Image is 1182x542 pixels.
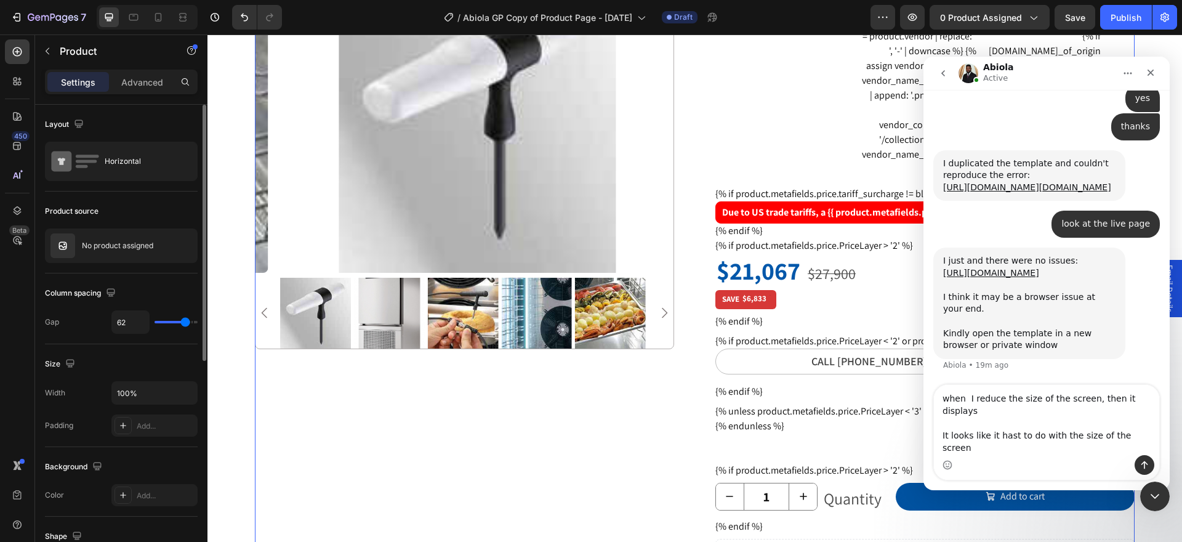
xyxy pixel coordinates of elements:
[50,271,65,286] button: Carousel Back Arrow
[536,449,582,475] input: quantity
[45,490,64,501] div: Color
[604,317,831,337] p: Call [PHONE_NUMBER] for Product Details
[615,448,675,480] div: Quantity
[112,311,149,333] input: Auto
[674,12,693,23] span: Draft
[457,11,460,24] span: /
[45,285,118,302] div: Column spacing
[220,243,291,314] img: AFINOX START15 15 Pan (1/1) Blast Chiller Freezer
[534,258,560,271] div: $6,833
[930,5,1050,30] button: 0 product assigned
[509,449,536,475] button: decrement
[50,233,75,258] img: no image transparent
[105,147,180,176] div: Horizontal
[508,204,927,219] div: {% if product.metafields.price.PriceLayer > '2' %}
[137,490,195,501] div: Add...
[112,382,197,404] input: Auto
[45,206,98,217] div: Product source
[508,485,927,500] div: {% endif %}
[515,171,920,185] p: Due to US trade tariffs, a {{ product.metafields.price.tariff_surcharge }}% surcharge will be add...
[508,280,927,294] div: {% endif %}
[508,314,927,340] a: Call [PHONE_NUMBER] for Product Details
[9,225,30,235] div: Beta
[449,271,464,286] button: Carousel Next Arrow
[1065,12,1085,23] span: Save
[463,11,632,24] span: Abiola GP Copy of Product Page - [DATE]
[45,116,86,133] div: Layout
[61,76,95,89] p: Settings
[137,421,195,432] div: Add...
[147,243,217,314] img: AFINOX START15 15 Pan (1/1) Blast Chiller Freezer
[923,57,1170,490] iframe: Intercom live chat
[45,459,105,475] div: Background
[207,34,1182,542] iframe: Design area
[513,258,534,272] div: SAVE
[5,5,92,30] button: 7
[582,449,609,475] button: increment
[793,453,837,471] div: Add to cart
[508,299,927,314] div: {% if product.metafields.price.PriceLayer < '2' or product.metafields.price.PriceLayer == blank %}
[121,76,163,89] p: Advanced
[368,243,438,314] img: AFINOX START15 15 Pan (1/1) Blast Chiller Freezer
[940,11,1022,24] span: 0 product assigned
[688,448,927,476] button: Add to cart
[45,387,65,398] div: Width
[599,229,649,250] div: $27,900
[508,429,927,443] div: {% if product.metafields.price.PriceLayer > '2' %}
[1100,5,1152,30] button: Publish
[73,243,143,314] img: AFINOX START15 15 Pan (1/1) Blast Chiller Freezer
[294,243,364,314] img: AFINOX START15 15 Pan (1/1) Blast Chiller Freezer
[508,370,927,399] div: {% unless product.metafields.price.PriceLayer < '3' or product.metafields.price.PriceLayer == bla...
[1140,482,1170,511] iframe: Intercom live chat
[508,219,594,253] div: $21,067
[45,420,73,431] div: Padding
[1111,11,1141,24] div: Publish
[1055,5,1095,30] button: Save
[82,241,153,250] p: No product assigned
[12,131,30,141] div: 450
[956,230,968,278] span: Email Details
[45,356,78,373] div: Size
[508,350,927,365] div: {% endif %}
[45,317,59,328] div: Gap
[60,44,164,59] p: Product
[508,152,927,204] div: {% if product.metafields.price.tariff_surcharge != blank %} {% endif %}
[81,10,86,25] p: 7
[232,5,282,30] div: Undo/Redo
